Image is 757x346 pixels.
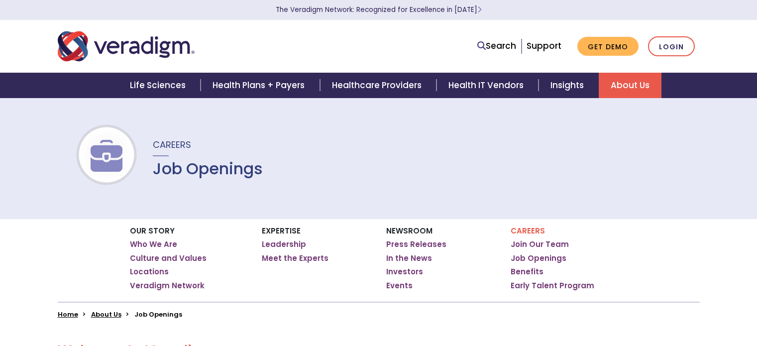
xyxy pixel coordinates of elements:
a: Health IT Vendors [436,73,539,98]
a: Who We Are [130,239,177,249]
img: Veradigm logo [58,30,195,63]
a: Get Demo [577,37,639,56]
a: Events [386,281,413,291]
a: Locations [130,267,169,277]
a: Veradigm Network [130,281,205,291]
a: Life Sciences [118,73,201,98]
a: Benefits [511,267,543,277]
a: Search [477,39,516,53]
a: Healthcare Providers [320,73,436,98]
a: Job Openings [511,253,566,263]
a: About Us [91,310,121,319]
h1: Job Openings [153,159,263,178]
a: Support [527,40,561,52]
span: Careers [153,138,191,151]
a: Culture and Values [130,253,207,263]
a: Health Plans + Payers [201,73,320,98]
a: Join Our Team [511,239,569,249]
a: Early Talent Program [511,281,594,291]
a: About Us [599,73,661,98]
a: The Veradigm Network: Recognized for Excellence in [DATE]Learn More [276,5,482,14]
a: Login [648,36,695,57]
a: Investors [386,267,423,277]
a: In the News [386,253,432,263]
a: Insights [539,73,599,98]
a: Meet the Experts [262,253,328,263]
a: Home [58,310,78,319]
a: Press Releases [386,239,446,249]
a: Leadership [262,239,306,249]
span: Learn More [477,5,482,14]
